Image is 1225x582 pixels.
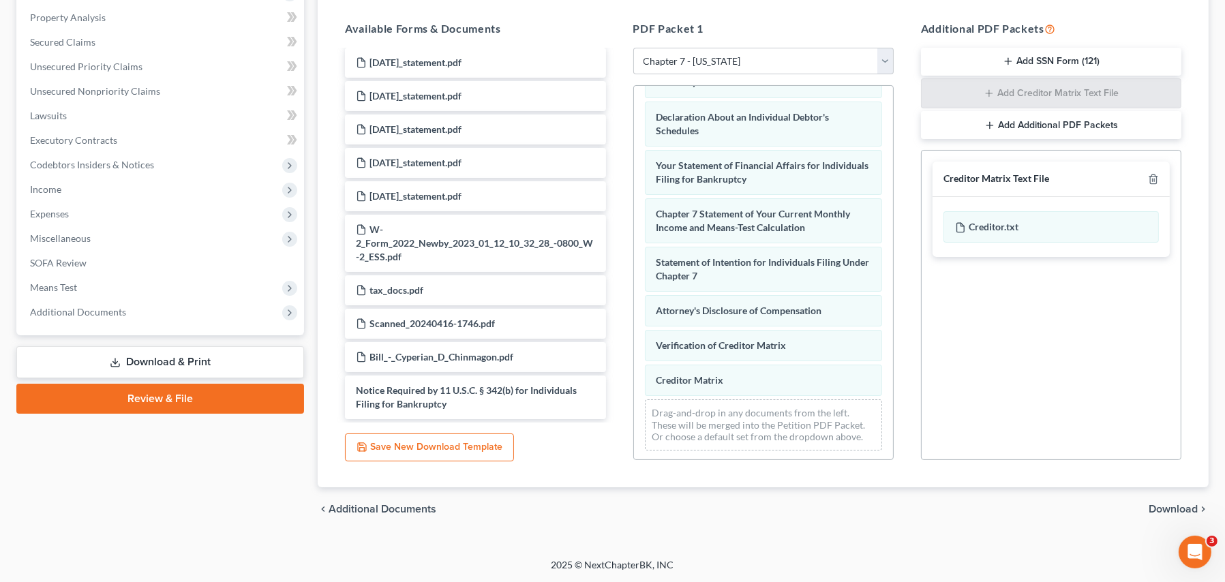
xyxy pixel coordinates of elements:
[19,251,304,275] a: SOFA Review
[1207,536,1218,547] span: 3
[656,159,869,185] span: Your Statement of Financial Affairs for Individuals Filing for Bankruptcy
[656,374,724,386] span: Creditor Matrix
[921,20,1181,37] h5: Additional PDF Packets
[943,211,1159,243] div: Creditor.txt
[30,134,117,146] span: Executory Contracts
[369,318,495,329] span: Scanned_20240416-1746.pdf
[16,384,304,414] a: Review & File
[369,123,462,135] span: [DATE]_statement.pdf
[369,57,462,68] span: [DATE]_statement.pdf
[1198,504,1209,515] i: chevron_right
[30,12,106,23] span: Property Analysis
[656,339,787,351] span: Verification of Creditor Matrix
[633,20,894,37] h5: PDF Packet 1
[16,346,304,378] a: Download & Print
[30,110,67,121] span: Lawsuits
[921,111,1181,140] button: Add Additional PDF Packets
[318,504,436,515] a: chevron_left Additional Documents
[345,20,605,37] h5: Available Forms & Documents
[30,306,126,318] span: Additional Documents
[656,256,870,281] span: Statement of Intention for Individuals Filing Under Chapter 7
[19,55,304,79] a: Unsecured Priority Claims
[30,183,61,195] span: Income
[345,433,514,462] button: Save New Download Template
[30,36,95,48] span: Secured Claims
[30,281,77,293] span: Means Test
[1179,536,1211,568] iframe: Intercom live chat
[318,504,329,515] i: chevron_left
[1149,504,1198,515] span: Download
[356,384,577,410] span: Notice Required by 11 U.S.C. § 342(b) for Individuals Filing for Bankruptcy
[656,111,830,136] span: Declaration About an Individual Debtor's Schedules
[19,30,304,55] a: Secured Claims
[329,504,436,515] span: Additional Documents
[369,190,462,202] span: [DATE]_statement.pdf
[30,257,87,269] span: SOFA Review
[921,78,1181,108] button: Add Creditor Matrix Text File
[30,208,69,219] span: Expenses
[656,208,851,233] span: Chapter 7 Statement of Your Current Monthly Income and Means-Test Calculation
[19,5,304,30] a: Property Analysis
[19,128,304,153] a: Executory Contracts
[1149,504,1209,515] button: Download chevron_right
[30,232,91,244] span: Miscellaneous
[369,351,513,363] span: Bill_-_Cyperian_D_Chinmagon.pdf
[369,157,462,168] span: [DATE]_statement.pdf
[356,224,593,262] span: W-2_Form_2022_Newby_2023_01_12_10_32_28_-0800_W-2_ESS.pdf
[30,61,142,72] span: Unsecured Priority Claims
[369,284,423,296] span: tax_docs.pdf
[30,159,154,170] span: Codebtors Insiders & Notices
[30,85,160,97] span: Unsecured Nonpriority Claims
[645,399,882,450] div: Drag-and-drop in any documents from the left. These will be merged into the Petition PDF Packet. ...
[19,79,304,104] a: Unsecured Nonpriority Claims
[19,104,304,128] a: Lawsuits
[943,172,1049,185] div: Creditor Matrix Text File
[921,48,1181,76] button: Add SSN Form (121)
[656,305,822,316] span: Attorney's Disclosure of Compensation
[369,90,462,102] span: [DATE]_statement.pdf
